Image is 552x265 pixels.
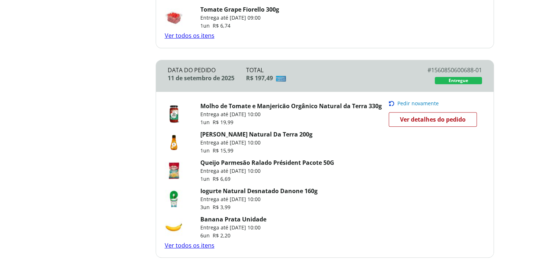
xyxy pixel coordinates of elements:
a: Ver todos os itens [165,241,214,249]
span: R$ 2,20 [213,232,230,239]
a: Ver todos os itens [165,32,214,40]
div: 11 de setembro de 2025 [168,74,246,82]
button: Pedir novamente [389,101,482,106]
div: # 1560850600688-01 [403,66,482,74]
a: Ver detalhes do pedido [389,112,477,127]
p: Entrega até [DATE] 09:00 [200,14,279,21]
p: Entrega até [DATE] 10:00 [200,111,382,118]
span: 1 un [200,147,213,154]
span: R$ 19,99 [213,119,233,126]
img: Mel Silvestre Natural Da Terra 200g [165,133,183,151]
img: Queijo Parmesão Ralado Président Pacote 50G [165,162,183,180]
span: 1 un [200,22,213,29]
span: R$ 15,99 [213,147,233,154]
span: Pedir novamente [397,101,439,106]
span: R$ 3,99 [213,204,230,211]
span: Ver detalhes do pedido [400,114,466,125]
span: 1 un [200,175,213,182]
p: Entrega até [DATE] 10:00 [200,139,312,146]
img: Tomate Grape Fiorello 300g [165,8,183,26]
span: R$ 6,69 [213,175,230,182]
img: Molho de Tomate e Manjericão Orgânico Natural Da Terra 330g [165,105,183,123]
span: Entregue [449,78,468,83]
a: Molho de Tomate e Manjericão Orgânico Natural da Terra 330g [200,102,382,110]
a: [PERSON_NAME] Natural Da Terra 200g [200,130,312,138]
div: R$ 197,49 [246,74,403,82]
p: Entrega até [DATE] 10:00 [200,167,334,175]
span: 1 un [200,119,213,126]
a: Iogurte Natural Desnatado Danone 160g [200,187,318,195]
span: 6 un [200,232,213,239]
img: Banana Prata Unidade [165,218,183,236]
a: Banana Prata Unidade [200,215,266,223]
div: Total [246,66,403,74]
span: 3 un [200,204,213,211]
img: Iogurte Natural Desnatado Danone 160g [165,190,183,208]
a: Tomate Grape Fiorello 300g [200,5,279,13]
p: Entrega até [DATE] 10:00 [200,196,318,203]
a: Queijo Parmesão Ralado Président Pacote 50G [200,159,334,167]
div: Data do Pedido [168,66,246,74]
p: Entrega até [DATE] 10:00 [200,224,266,231]
span: R$ 6,74 [213,22,230,29]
